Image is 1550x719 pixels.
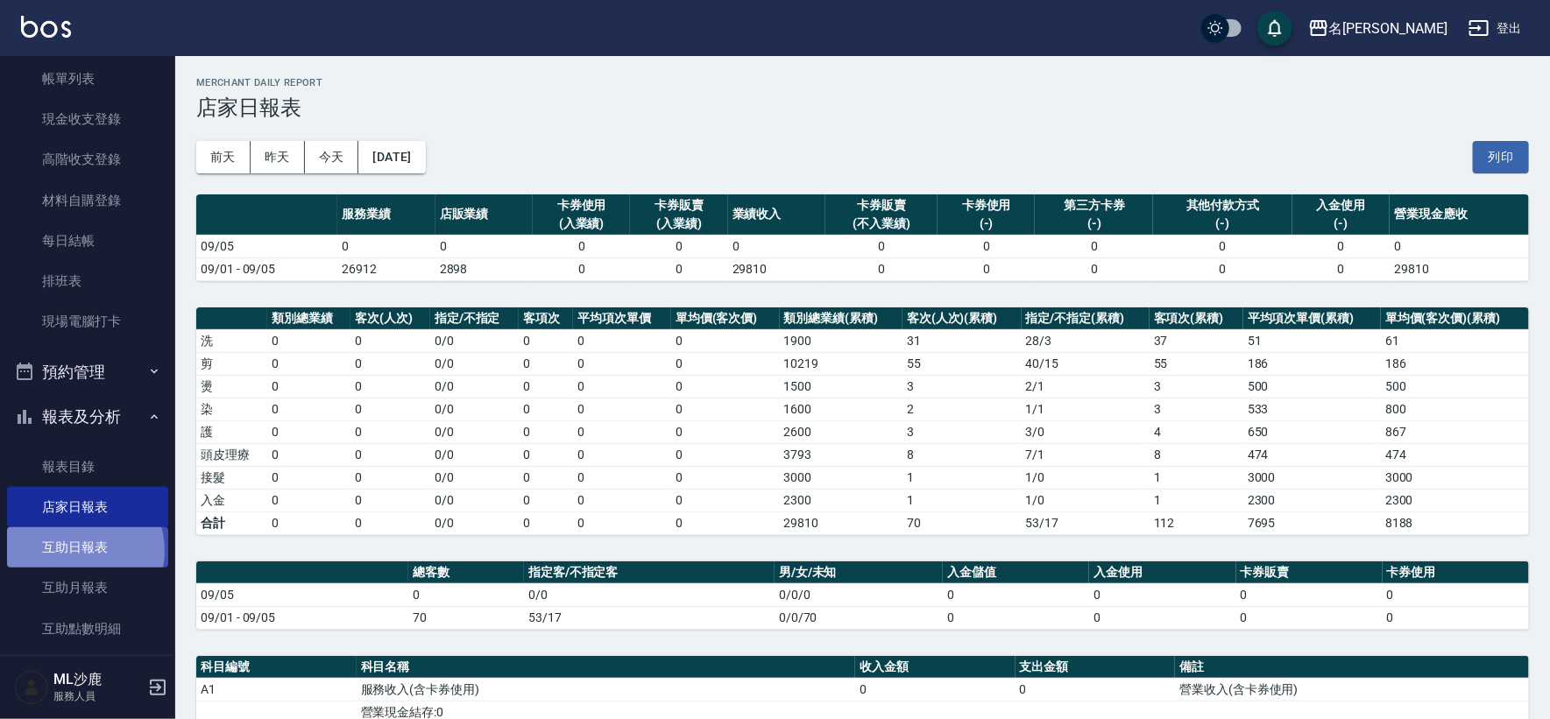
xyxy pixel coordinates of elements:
th: 業績收入 [728,194,825,236]
td: A1 [196,678,357,701]
td: 40 / 15 [1022,352,1150,375]
button: 前天 [196,141,251,173]
td: 0 [1236,583,1383,606]
td: 0 [938,257,1035,280]
button: 列印 [1473,141,1529,173]
div: (不入業績) [830,215,933,233]
td: 0 [337,235,435,257]
td: 500 [1243,375,1381,398]
td: 3 [902,420,1022,443]
td: 0 [267,398,350,420]
th: 入金儲值 [943,561,1089,584]
td: 0 [1089,583,1235,606]
a: 排班表 [7,261,168,301]
td: 3 [1150,398,1243,420]
td: 4 [1150,420,1243,443]
h5: ML沙鹿 [53,671,143,688]
td: 1 / 0 [1022,466,1150,489]
td: 29810 [1390,257,1529,280]
th: 男/女/未知 [775,561,943,584]
button: save [1257,11,1292,46]
td: 0 [1383,606,1529,629]
a: 現場電腦打卡 [7,301,168,342]
td: 1 [1150,466,1243,489]
a: 材料自購登錄 [7,180,168,221]
td: 2300 [780,489,902,511]
table: a dense table [196,307,1529,535]
td: 0 [267,443,350,466]
td: 8 [1150,443,1243,466]
th: 單均價(客次價) [671,307,780,330]
th: 指定客/不指定客 [524,561,775,584]
p: 服務人員 [53,688,143,704]
td: 0 [1153,257,1292,280]
td: 0 / 0 [430,398,519,420]
td: 7695 [1243,511,1381,534]
td: 洗 [196,329,267,352]
td: 09/01 - 09/05 [196,257,337,280]
td: 0 [573,443,671,466]
td: 0 [671,352,780,375]
td: 1500 [780,375,902,398]
td: 70 [902,511,1022,534]
th: 入金使用 [1089,561,1235,584]
th: 卡券使用 [1383,561,1529,584]
th: 科目名稱 [357,656,855,679]
td: 533 [1243,398,1381,420]
td: 53/17 [1022,511,1150,534]
td: 0 [1035,257,1153,280]
td: 10219 [780,352,902,375]
table: a dense table [196,561,1529,630]
h2: Merchant Daily Report [196,77,1529,88]
th: 總客數 [408,561,524,584]
button: 登出 [1462,12,1529,45]
td: 0 / 0 [430,352,519,375]
td: 0 [1153,235,1292,257]
td: 0 [1236,606,1383,629]
td: 867 [1381,420,1529,443]
td: 1 [902,489,1022,511]
td: 0 [350,489,429,511]
td: 營業收入(含卡券使用) [1175,678,1529,701]
td: 0 [267,375,350,398]
img: Logo [21,16,71,38]
td: 0 [519,398,573,420]
td: 0 [855,678,1016,701]
td: 剪 [196,352,267,375]
td: 0 / 0 [430,329,519,352]
td: 0 [267,329,350,352]
td: 0 [671,489,780,511]
div: (入業績) [537,215,626,233]
td: 3000 [1381,466,1529,489]
th: 類別總業績 [267,307,350,330]
td: 2300 [1243,489,1381,511]
td: 1600 [780,398,902,420]
a: 帳單列表 [7,59,168,99]
th: 客項次(累積) [1150,307,1243,330]
td: 7 / 1 [1022,443,1150,466]
td: 燙 [196,375,267,398]
td: 29810 [780,511,902,534]
td: 0/0 [524,583,775,606]
td: 0 [350,352,429,375]
td: 55 [902,352,1022,375]
a: 互助日報表 [7,527,168,567]
td: 0 [943,583,1089,606]
td: 0 [350,398,429,420]
td: 0 [573,466,671,489]
button: 預約管理 [7,349,168,395]
td: 800 [1381,398,1529,420]
td: 500 [1381,375,1529,398]
td: 31 [902,329,1022,352]
td: 0 [267,489,350,511]
td: 1900 [780,329,902,352]
td: 0 / 0 [430,466,519,489]
td: 染 [196,398,267,420]
td: 0 [408,583,524,606]
td: 0 [573,375,671,398]
td: 0 [267,511,350,534]
td: 2 / 1 [1022,375,1150,398]
td: 53/17 [524,606,775,629]
div: (-) [1039,215,1149,233]
td: 0 [671,466,780,489]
